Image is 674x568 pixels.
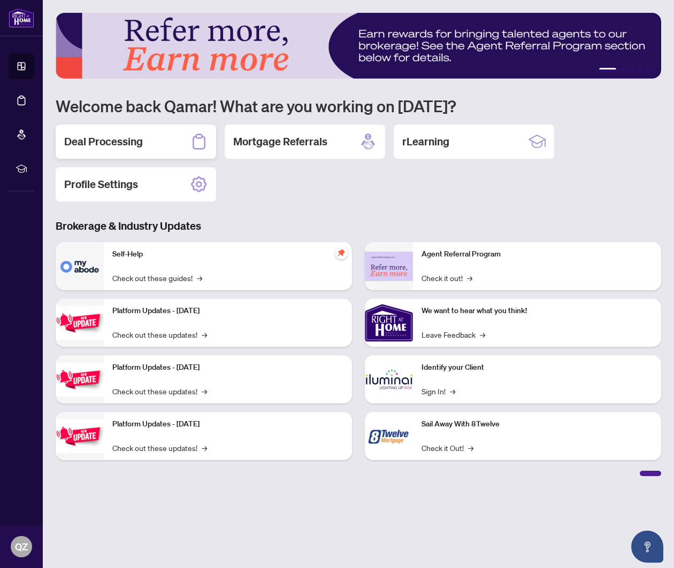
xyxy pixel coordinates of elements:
img: Platform Updates - June 23, 2025 [56,419,104,453]
img: Platform Updates - July 8, 2025 [56,363,104,396]
span: → [467,272,472,284]
span: → [480,329,485,340]
a: Check it out!→ [422,272,472,284]
a: Check out these updates!→ [112,385,207,397]
img: We want to hear what you think! [365,299,413,347]
p: Agent Referral Program [422,248,653,260]
a: Leave Feedback→ [422,329,485,340]
a: Sign In!→ [422,385,455,397]
button: 2 [621,68,625,72]
span: pushpin [335,246,348,259]
p: Platform Updates - [DATE] [112,418,343,430]
p: Identify your Client [422,362,653,374]
p: Sail Away With 8Twelve [422,418,653,430]
a: Check out these guides!→ [112,272,202,284]
span: → [202,385,207,397]
button: 5 [646,68,650,72]
a: Check out these updates!→ [112,329,207,340]
a: Check it Out!→ [422,442,473,454]
h3: Brokerage & Industry Updates [56,219,661,234]
span: → [468,442,473,454]
p: Self-Help [112,248,343,260]
span: → [202,329,207,340]
img: Platform Updates - July 21, 2025 [56,306,104,340]
img: logo [9,8,34,28]
span: QZ [15,539,28,554]
p: We want to hear what you think! [422,305,653,317]
button: Open asap [631,531,663,563]
img: Identify your Client [365,355,413,403]
button: 3 [629,68,633,72]
button: 1 [599,68,616,72]
span: → [450,385,455,397]
h2: Deal Processing [64,134,143,149]
span: → [202,442,207,454]
img: Sail Away With 8Twelve [365,412,413,460]
h2: rLearning [402,134,449,149]
span: → [197,272,202,284]
img: Slide 0 [56,13,661,79]
p: Platform Updates - [DATE] [112,362,343,374]
a: Check out these updates!→ [112,442,207,454]
button: 4 [638,68,642,72]
h2: Profile Settings [64,177,138,192]
p: Platform Updates - [DATE] [112,305,343,317]
h1: Welcome back Qamar! What are you working on [DATE]? [56,96,661,116]
img: Self-Help [56,242,104,290]
h2: Mortgage Referrals [233,134,327,149]
img: Agent Referral Program [365,252,413,281]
